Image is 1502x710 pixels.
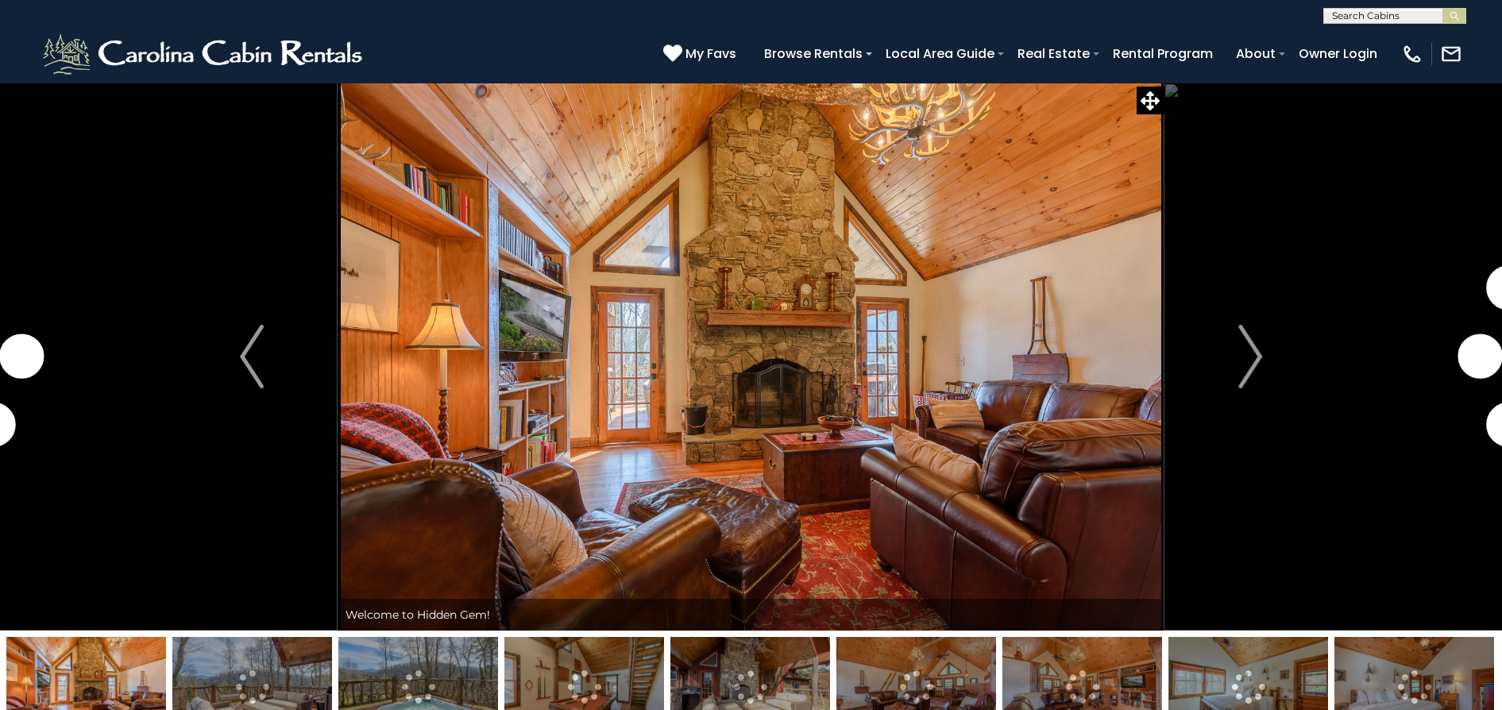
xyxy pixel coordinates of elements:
[1440,43,1462,65] img: mail-regular-white.png
[1291,40,1385,68] a: Owner Login
[663,44,740,64] a: My Favs
[685,44,736,64] span: My Favs
[1228,40,1284,68] a: About
[1010,40,1098,68] a: Real Estate
[1105,40,1221,68] a: Rental Program
[878,40,1002,68] a: Local Area Guide
[338,599,1164,631] div: Welcome to Hidden Gem!
[1164,83,1336,631] button: Next
[756,40,871,68] a: Browse Rentals
[240,325,264,388] img: arrow
[1238,325,1262,388] img: arrow
[166,83,338,631] button: Previous
[1401,43,1423,65] img: phone-regular-white.png
[40,30,369,78] img: White-1-2.png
